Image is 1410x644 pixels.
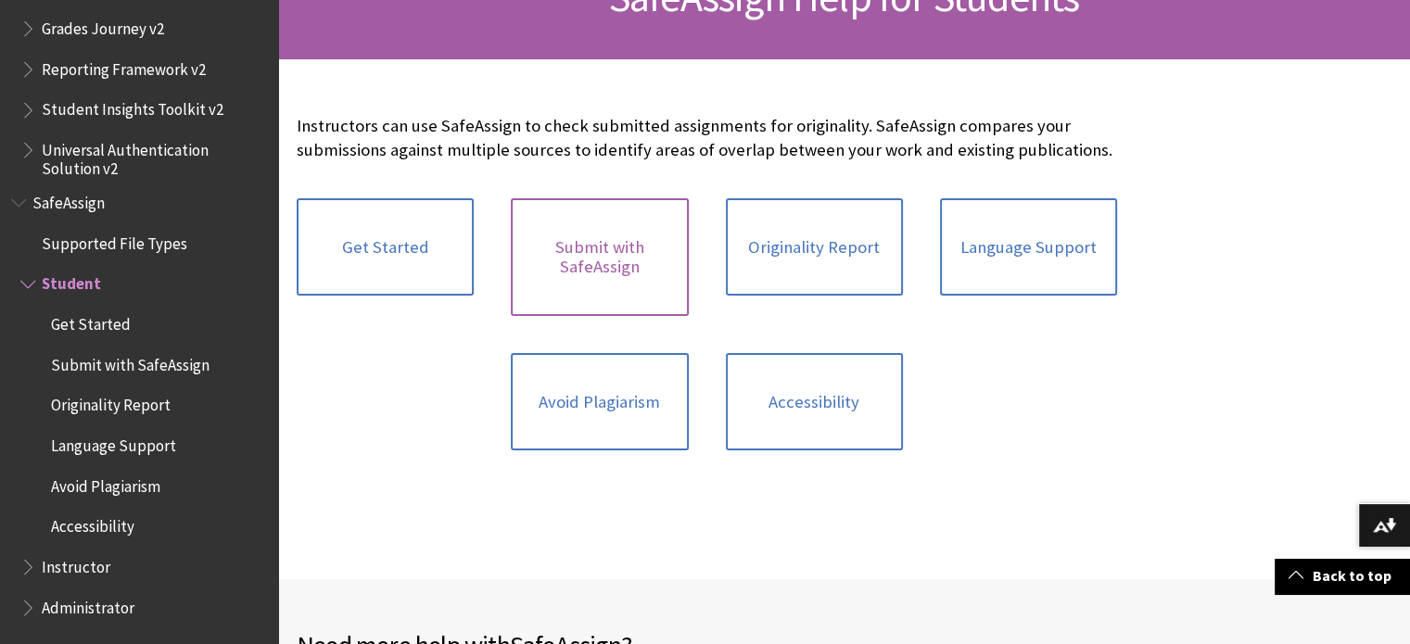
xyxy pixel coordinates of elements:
[297,198,474,297] a: Get Started
[1275,559,1410,593] a: Back to top
[42,269,101,294] span: Student
[511,353,688,451] a: Avoid Plagiarism
[42,95,223,120] span: Student Insights Toolkit v2
[42,228,187,253] span: Supported File Types
[726,353,903,451] a: Accessibility
[42,54,206,79] span: Reporting Framework v2
[51,309,131,334] span: Get Started
[51,511,134,537] span: Accessibility
[511,198,688,316] a: Submit with SafeAssign
[42,13,164,38] span: Grades Journey v2
[726,198,903,297] a: Originality Report
[42,551,110,576] span: Instructor
[51,390,171,415] span: Originality Report
[42,592,134,617] span: Administrator
[297,114,1117,162] p: Instructors can use SafeAssign to check submitted assignments for originality. SafeAssign compare...
[51,471,160,496] span: Avoid Plagiarism
[51,430,176,455] span: Language Support
[11,187,267,623] nav: Book outline for Blackboard SafeAssign
[32,187,105,212] span: SafeAssign
[42,134,265,178] span: Universal Authentication Solution v2
[51,349,210,374] span: Submit with SafeAssign
[940,198,1117,297] a: Language Support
